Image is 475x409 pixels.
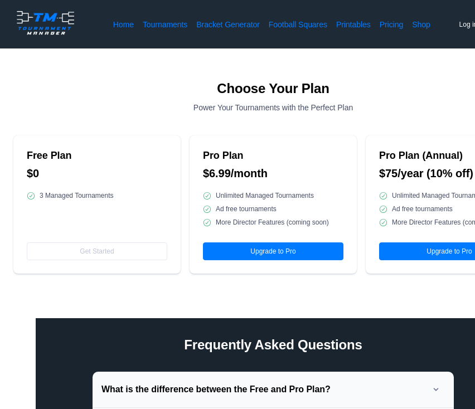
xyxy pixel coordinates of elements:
[203,149,343,162] h2: Pro Plan
[216,218,329,227] span: More Director Features (coming soon)
[392,204,453,213] span: Ad free tournaments
[203,167,343,180] h2: $6.99/month
[27,149,167,162] h2: Free Plan
[336,19,371,30] a: Printables
[412,19,430,30] a: Shop
[196,19,260,30] a: Bracket Generator
[184,336,362,354] h2: Frequently Asked Questions
[203,242,343,260] button: Upgrade to Pro
[113,19,134,30] a: Home
[143,19,187,30] a: Tournaments
[193,102,353,113] span: Power Your Tournaments with the Perfect Plan
[380,19,403,30] a: Pricing
[217,80,329,98] h2: Choose Your Plan
[101,384,331,395] h2: What is the difference between the Free and Pro Plan?
[216,204,277,213] span: Ad free tournaments
[269,19,327,30] a: Football Squares
[40,191,114,200] span: 3 Managed Tournaments
[27,167,167,180] h2: $0
[216,191,314,200] span: Unlimited Managed Tournaments
[13,9,77,37] img: logo.ffa97a18e3bf2c7d.png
